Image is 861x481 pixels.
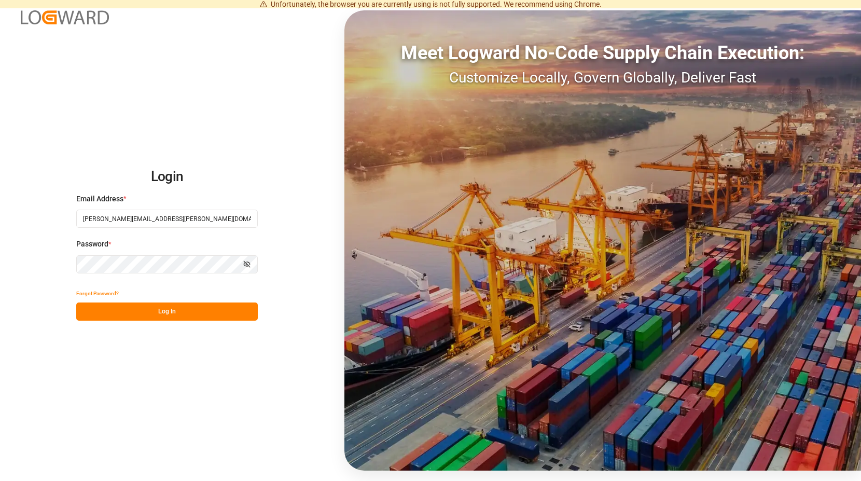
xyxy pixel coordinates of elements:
[21,10,109,24] img: Logward_new_orange.png
[344,67,861,89] div: Customize Locally, Govern Globally, Deliver Fast
[76,194,123,204] span: Email Address
[76,303,258,321] button: Log In
[76,284,119,303] button: Forgot Password?
[344,39,861,67] div: Meet Logward No-Code Supply Chain Execution:
[76,160,258,194] h2: Login
[76,210,258,228] input: Enter your email
[76,239,108,250] span: Password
